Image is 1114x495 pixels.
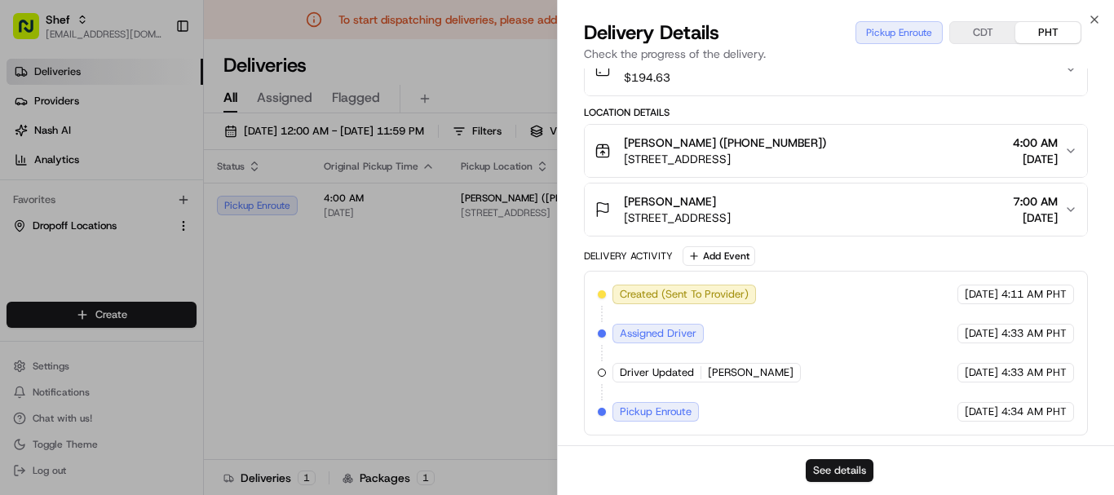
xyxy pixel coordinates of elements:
[708,365,794,380] span: [PERSON_NAME]
[138,322,151,335] div: 💻
[1013,210,1058,226] span: [DATE]
[131,314,268,343] a: 💻API Documentation
[624,135,826,151] span: [PERSON_NAME] ([PHONE_NUMBER])
[1015,22,1081,43] button: PHT
[620,287,749,302] span: Created (Sent To Provider)
[584,20,719,46] span: Delivery Details
[1013,135,1058,151] span: 4:00 AM
[585,183,1087,236] button: [PERSON_NAME][STREET_ADDRESS]7:00 AM[DATE]
[965,365,998,380] span: [DATE]
[73,156,267,172] div: Start new chat
[965,404,998,419] span: [DATE]
[16,16,49,49] img: Nash
[620,326,696,341] span: Assigned Driver
[154,320,262,337] span: API Documentation
[115,360,197,373] a: Powered byPylon
[584,106,1088,119] div: Location Details
[584,250,673,263] div: Delivery Activity
[950,22,1015,43] button: CDT
[1001,287,1067,302] span: 4:11 AM PHT
[624,151,826,167] span: [STREET_ADDRESS]
[1001,365,1067,380] span: 4:33 AM PHT
[1001,404,1067,419] span: 4:34 AM PHT
[16,237,42,263] img: Shef Support
[585,125,1087,177] button: [PERSON_NAME] ([PHONE_NUMBER])[STREET_ADDRESS]4:00 AM[DATE]
[162,360,197,373] span: Pylon
[624,193,716,210] span: [PERSON_NAME]
[965,287,998,302] span: [DATE]
[126,253,160,266] span: [DATE]
[33,320,125,337] span: Knowledge Base
[584,46,1088,62] p: Check the progress of the delivery.
[117,253,123,266] span: •
[73,172,224,185] div: We're available if you need us!
[806,459,873,482] button: See details
[51,253,114,266] span: Shef Support
[624,69,696,86] span: $194.63
[42,105,269,122] input: Clear
[965,326,998,341] span: [DATE]
[683,246,755,266] button: Add Event
[620,404,692,419] span: Pickup Enroute
[585,43,1087,95] button: CCfiYe3Ne7K$194.63
[16,65,297,91] p: Welcome 👋
[1001,326,1067,341] span: 4:33 AM PHT
[1013,193,1058,210] span: 7:00 AM
[620,365,694,380] span: Driver Updated
[1013,151,1058,167] span: [DATE]
[624,210,731,226] span: [STREET_ADDRESS]
[277,161,297,180] button: Start new chat
[16,322,29,335] div: 📗
[16,212,109,225] div: Past conversations
[10,314,131,343] a: 📗Knowledge Base
[253,209,297,228] button: See all
[34,156,64,185] img: 8571987876998_91fb9ceb93ad5c398215_72.jpg
[16,156,46,185] img: 1736555255976-a54dd68f-1ca7-489b-9aae-adbdc363a1c4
